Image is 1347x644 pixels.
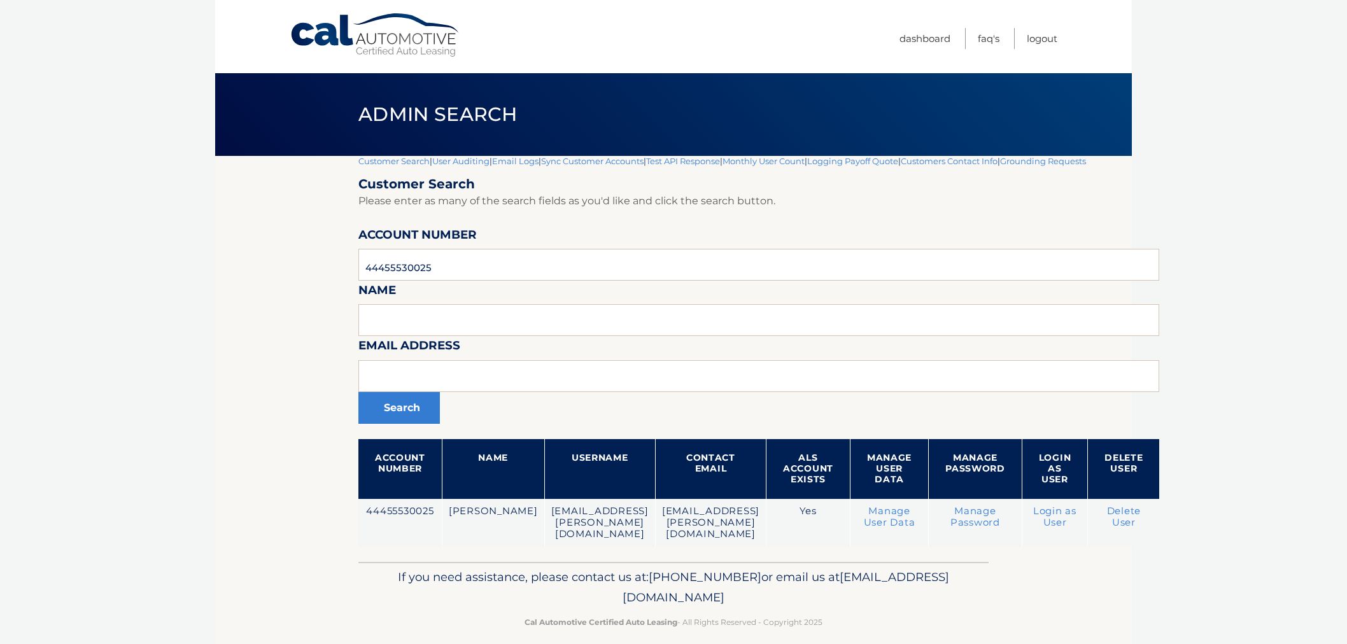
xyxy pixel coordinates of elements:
[544,439,655,499] th: Username
[899,28,950,49] a: Dashboard
[1033,505,1076,528] a: Login as User
[1107,505,1141,528] a: Delete User
[766,439,850,499] th: ALS Account Exists
[1088,439,1160,499] th: Delete User
[358,225,477,249] label: Account Number
[1022,439,1088,499] th: Login as User
[950,505,1000,528] a: Manage Password
[367,567,980,608] p: If you need assistance, please contact us at: or email us at
[649,570,761,584] span: [PHONE_NUMBER]
[929,439,1022,499] th: Manage Password
[1027,28,1057,49] a: Logout
[541,156,644,166] a: Sync Customer Accounts
[807,156,898,166] a: Logging Payoff Quote
[442,499,544,547] td: [PERSON_NAME]
[525,617,677,627] strong: Cal Automotive Certified Auto Leasing
[864,505,915,528] a: Manage User Data
[901,156,998,166] a: Customers Contact Info
[850,439,928,499] th: Manage User Data
[358,192,1159,210] p: Please enter as many of the search fields as you'd like and click the search button.
[358,439,442,499] th: Account Number
[358,156,430,166] a: Customer Search
[358,281,396,304] label: Name
[544,499,655,547] td: [EMAIL_ADDRESS][PERSON_NAME][DOMAIN_NAME]
[432,156,490,166] a: User Auditing
[646,156,720,166] a: Test API Response
[1000,156,1086,166] a: Grounding Requests
[978,28,999,49] a: FAQ's
[358,392,440,424] button: Search
[367,615,980,629] p: - All Rights Reserved - Copyright 2025
[766,499,850,547] td: Yes
[655,499,766,547] td: [EMAIL_ADDRESS][PERSON_NAME][DOMAIN_NAME]
[655,439,766,499] th: Contact Email
[723,156,805,166] a: Monthly User Count
[358,499,442,547] td: 44455530025
[290,13,462,58] a: Cal Automotive
[358,336,460,360] label: Email Address
[492,156,539,166] a: Email Logs
[358,176,1159,192] h2: Customer Search
[358,102,517,126] span: Admin Search
[442,439,544,499] th: Name
[358,156,1159,562] div: | | | | | | | |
